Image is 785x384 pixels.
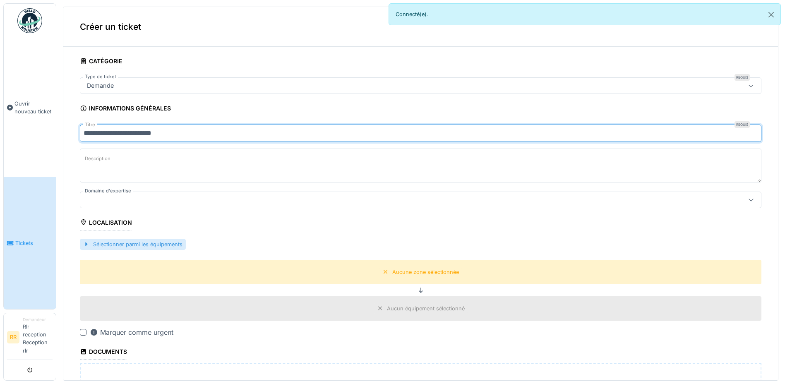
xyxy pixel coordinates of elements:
[387,305,465,312] div: Aucun équipement sélectionné
[15,239,53,247] span: Tickets
[80,55,122,69] div: Catégorie
[80,239,186,250] div: Sélectionner parmi les équipements
[14,100,53,115] span: Ouvrir nouveau ticket
[83,154,112,164] label: Description
[389,3,781,25] div: Connecté(e).
[762,4,780,26] button: Close
[80,102,171,116] div: Informations générales
[83,73,118,80] label: Type de ticket
[4,38,56,177] a: Ouvrir nouveau ticket
[17,8,42,33] img: Badge_color-CXgf-gQk.svg
[83,187,133,194] label: Domaine d'expertise
[735,74,750,81] div: Requis
[7,317,53,360] a: RR DemandeurRlr reception Reception rlr
[735,121,750,128] div: Requis
[23,317,53,358] li: Rlr reception Reception rlr
[4,177,56,309] a: Tickets
[7,331,19,343] li: RR
[83,121,97,128] label: Titre
[80,216,132,230] div: Localisation
[90,327,173,337] div: Marquer comme urgent
[80,346,127,360] div: Documents
[392,268,459,276] div: Aucune zone sélectionnée
[63,7,778,47] div: Créer un ticket
[84,81,117,90] div: Demande
[23,317,53,323] div: Demandeur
